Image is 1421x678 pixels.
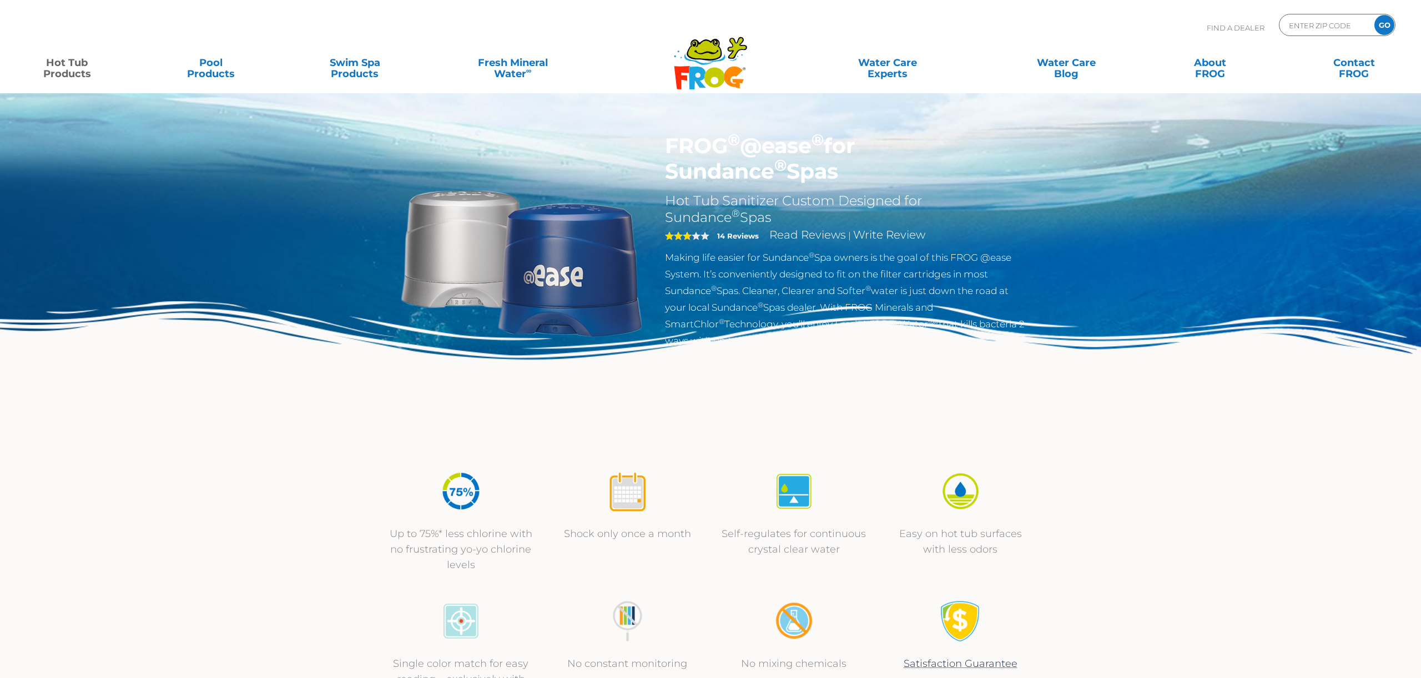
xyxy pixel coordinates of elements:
[526,66,532,75] sup: ∞
[711,284,717,292] sup: ®
[722,526,866,557] p: Self-regulates for continuous crystal clear water
[940,600,981,642] img: Satisfaction Guarantee Icon
[848,230,851,241] span: |
[299,52,411,74] a: Swim SpaProducts
[11,52,123,74] a: Hot TubProducts
[853,228,925,241] a: Write Review
[394,133,648,387] img: Sundance-cartridges-2.png
[443,52,583,74] a: Fresh MineralWater∞
[1374,15,1394,35] input: GO
[389,526,533,573] p: Up to 75%* less chlorine with no frustrating yo-yo chlorine levels
[665,249,1027,349] p: Making life easier for Sundance Spa owners is the goal of this FROG @ease System. It’s convenient...
[665,231,692,240] span: 3
[607,470,648,512] img: icon-atease-shock-once
[732,208,740,220] sup: ®
[865,284,871,292] sup: ®
[809,251,814,259] sup: ®
[1207,14,1264,42] p: Find A Dealer
[1154,52,1266,74] a: AboutFROG
[773,600,815,642] img: no-mixing1
[812,130,824,149] sup: ®
[717,231,759,240] strong: 14 Reviews
[728,130,740,149] sup: ®
[555,526,699,542] p: Shock only once a month
[797,52,979,74] a: Water CareExperts
[774,155,787,175] sup: ®
[665,193,1027,226] h2: Hot Tub Sanitizer Custom Designed for Sundance Spas
[555,656,699,671] p: No constant monitoring
[722,656,866,671] p: No mixing chemicals
[155,52,267,74] a: PoolProducts
[440,600,482,642] img: icon-atease-color-match
[940,470,981,512] img: icon-atease-easy-on
[769,228,846,241] a: Read Reviews
[440,470,482,512] img: icon-atease-75percent-less
[888,526,1032,557] p: Easy on hot tub surfaces with less odors
[904,657,1017,670] a: Satisfaction Guarantee
[607,600,648,642] img: no-constant-monitoring1
[773,470,815,512] img: icon-atease-self-regulates
[1010,52,1122,74] a: Water CareBlog
[668,22,753,90] img: Frog Products Logo
[1298,52,1410,74] a: ContactFROG
[665,133,1027,184] h1: FROG @ease for Sundance Spas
